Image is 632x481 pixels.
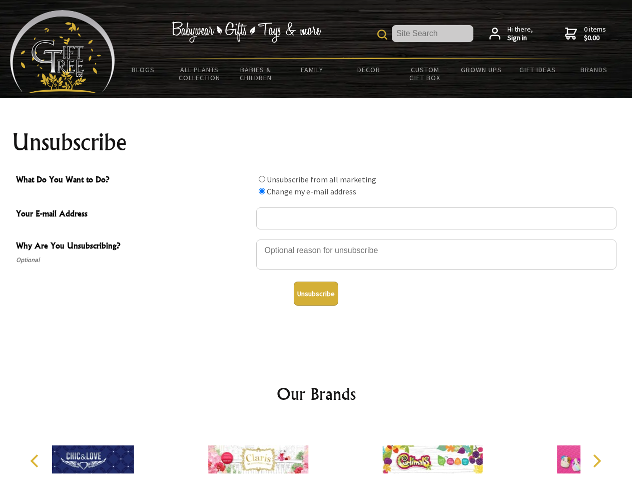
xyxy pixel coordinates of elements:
a: Hi there,Sign in [489,25,533,43]
input: Your E-mail Address [256,207,616,229]
img: Babywear - Gifts - Toys & more [171,22,321,43]
input: What Do You Want to Do? [259,188,265,194]
button: Previous [25,450,47,472]
span: Optional [16,254,251,266]
strong: $0.00 [584,34,606,43]
input: What Do You Want to Do? [259,176,265,182]
button: Unsubscribe [294,282,338,306]
a: Family [284,59,341,80]
label: Change my e-mail address [267,186,356,196]
label: Unsubscribe from all marketing [267,174,376,184]
span: Hi there, [507,25,533,43]
a: Gift Ideas [509,59,566,80]
span: What Do You Want to Do? [16,173,251,188]
span: Why Are You Unsubscribing? [16,239,251,254]
a: Brands [566,59,622,80]
input: Site Search [392,25,473,42]
a: BLOGS [115,59,172,80]
textarea: Why Are You Unsubscribing? [256,239,616,270]
a: 0 items$0.00 [565,25,606,43]
h1: Unsubscribe [12,130,620,154]
a: All Plants Collection [172,59,228,88]
img: product search [377,30,387,40]
img: Babyware - Gifts - Toys and more... [10,10,115,93]
span: Your E-mail Address [16,207,251,222]
a: Babies & Children [228,59,284,88]
a: Custom Gift Box [397,59,453,88]
a: Decor [340,59,397,80]
button: Next [585,450,607,472]
strong: Sign in [507,34,533,43]
span: 0 items [584,25,606,43]
a: Grown Ups [453,59,509,80]
h2: Our Brands [20,382,612,406]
